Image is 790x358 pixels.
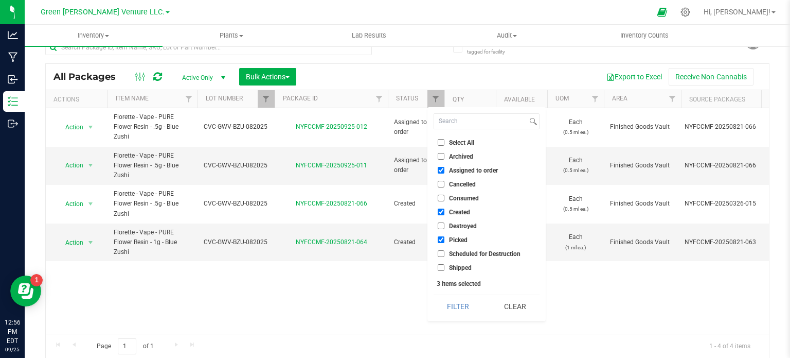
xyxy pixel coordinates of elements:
[685,122,781,132] div: Value 1: NYFCCMF-20250821-066
[553,232,598,252] span: Each
[685,237,781,247] div: Value 1: NYFCCMF-20250821-063
[681,90,784,108] th: Source Packages
[114,228,191,258] span: Florette - Vape - PURE Flower Resin - 1g - Blue Zushi
[88,338,162,354] span: Page of 1
[204,237,268,247] span: CVC-GWV-BZU-082025
[8,52,18,62] inline-svg: Manufacturing
[394,156,438,175] span: Assigned to order
[449,237,468,243] span: Picked
[118,338,136,354] input: 1
[427,90,444,108] a: Filter
[664,90,681,108] a: Filter
[438,223,444,229] input: Destroyed
[438,250,444,257] input: Scheduled for Destruction
[434,295,483,318] button: Filter
[553,194,598,214] span: Each
[610,161,675,171] span: Finished Goods Vault
[438,209,444,215] input: Created
[394,237,438,247] span: Created
[449,251,520,257] span: Scheduled for Destruction
[685,161,781,171] div: Value 1: NYFCCMF-20250821-066
[45,40,372,55] input: Search Package ID, Item Name, SKU, Lot or Part Number...
[610,122,675,132] span: Finished Goods Vault
[606,31,683,40] span: Inventory Counts
[612,95,627,102] a: Area
[25,31,163,40] span: Inventory
[553,204,598,214] p: (0.5 ml ea.)
[8,30,18,40] inline-svg: Analytics
[5,346,20,353] p: 09/25
[600,68,669,86] button: Export to Excel
[438,236,444,243] input: Picked
[114,151,191,181] span: Florette - Vape - PURE Flower Resin - .5g - Blue Zushi
[685,199,781,209] div: Value 1: NYFCCMF-20250326-015
[449,223,477,229] span: Destroyed
[10,276,41,306] iframe: Resource center
[396,95,418,102] a: Status
[504,96,535,103] a: Available
[8,96,18,107] inline-svg: Inventory
[467,40,518,56] span: Include items not tagged for facility
[394,117,438,137] span: Assigned to order
[8,74,18,84] inline-svg: Inbound
[449,265,472,271] span: Shipped
[30,274,43,286] iframe: Resource center unread badge
[394,199,438,209] span: Created
[41,8,165,16] span: Green [PERSON_NAME] Venture LLC.
[246,73,290,81] span: Bulk Actions
[434,114,527,129] input: Search
[449,167,498,174] span: Assigned to order
[5,318,20,346] p: 12:56 PM EDT
[610,199,675,209] span: Finished Goods Vault
[438,181,444,187] input: Cancelled
[704,8,770,16] span: Hi, [PERSON_NAME]!
[296,200,367,207] a: NYFCCMF-20250821-066
[163,31,300,40] span: Plants
[296,238,367,246] a: NYFCCMF-20250821-064
[296,123,367,130] a: NYFCCMF-20250925-012
[84,197,97,211] span: select
[163,25,300,46] a: Plants
[114,112,191,142] span: Florette - Vape - PURE Flower Resin - .5g - Blue Zushi
[283,95,318,102] a: Package ID
[453,96,464,103] a: Qty
[553,127,598,137] p: (0.5 ml ea.)
[669,68,753,86] button: Receive Non-Cannabis
[53,71,126,82] span: All Packages
[300,25,438,46] a: Lab Results
[204,161,268,171] span: CVC-GWV-BZU-082025
[449,195,479,201] span: Consumed
[437,280,536,287] div: 3 items selected
[53,96,103,103] div: Actions
[449,154,473,160] span: Archived
[56,197,84,211] span: Action
[438,31,575,40] span: Audit
[239,68,296,86] button: Bulk Actions
[84,120,97,134] span: select
[114,189,191,219] span: Florette - Vape - PURE Flower Resin - .5g - Blue Zushi
[679,7,692,17] div: Manage settings
[56,235,84,250] span: Action
[204,122,268,132] span: CVC-GWV-BZU-082025
[553,117,598,137] span: Each
[296,162,367,169] a: NYFCCMF-20250925-011
[587,90,604,108] a: Filter
[25,25,163,46] a: Inventory
[206,95,243,102] a: Lot Number
[438,195,444,201] input: Consumed
[553,165,598,175] p: (0.5 ml ea.)
[449,181,476,187] span: Cancelled
[651,2,674,22] span: Open Ecommerce Menu
[576,25,713,46] a: Inventory Counts
[438,153,444,160] input: Archived
[84,235,97,250] span: select
[438,139,444,146] input: Select All
[438,167,444,174] input: Assigned to order
[371,90,388,108] a: Filter
[555,95,569,102] a: UOM
[610,237,675,247] span: Finished Goods Vault
[438,25,576,46] a: Audit
[181,90,197,108] a: Filter
[8,118,18,129] inline-svg: Outbound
